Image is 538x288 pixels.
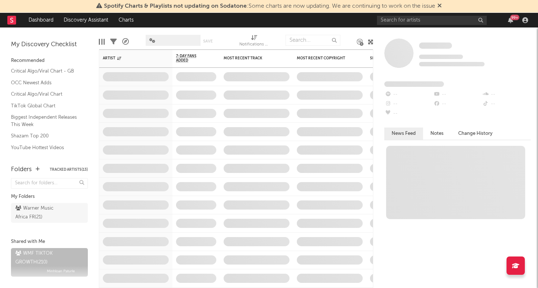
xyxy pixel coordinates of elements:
[11,102,81,110] a: TikTok Global Chart
[15,249,82,267] div: WMF TIKTOK GROWTH ( 210 )
[482,90,531,99] div: --
[384,81,444,87] span: Fans Added by Platform
[11,144,81,152] a: YouTube Hottest Videos
[419,42,452,49] a: Some Artist
[104,3,247,9] span: Spotify Charts & Playlists not updating on Sodatone
[423,128,451,140] button: Notes
[297,56,352,60] div: Most Recent Copyright
[203,39,213,43] button: Save
[224,56,279,60] div: Most Recent Track
[11,67,81,75] a: Critical Algo/Viral Chart - GB
[437,3,442,9] span: Dismiss
[11,165,32,174] div: Folders
[377,16,487,25] input: Search for artists
[11,113,81,128] a: Biggest Independent Releases This Week
[384,109,433,118] div: --
[482,99,531,109] div: --
[47,267,75,276] span: Minhloan Paturle
[11,178,88,189] input: Search for folders...
[11,248,88,277] a: WMF TIKTOK GROWTH(210)Minhloan Paturle
[99,31,105,52] div: Edit Columns
[11,56,88,65] div: Recommended
[510,15,519,20] div: 99 +
[11,40,88,49] div: My Discovery Checklist
[11,132,81,140] a: Shazam Top 200
[23,13,59,27] a: Dashboard
[451,128,500,140] button: Change History
[239,40,269,49] div: Notifications (Artist)
[104,3,435,9] span: : Some charts are now updating. We are continuing to work on the issue
[384,99,433,109] div: --
[15,204,67,222] div: Warner Music Africa FR ( 21 )
[239,31,269,52] div: Notifications (Artist)
[176,54,205,63] span: 7-Day Fans Added
[508,17,513,23] button: 99+
[122,31,129,52] div: A&R Pipeline
[110,31,117,52] div: Filters
[11,90,81,98] a: Critical Algo/Viral Chart
[419,62,485,66] span: 0 fans last week
[103,56,158,60] div: Artist
[113,13,139,27] a: Charts
[11,237,88,246] div: Shared with Me
[11,203,88,223] a: Warner Music Africa FR(21)
[419,55,463,59] span: Tracking Since: [DATE]
[433,90,482,99] div: --
[11,192,88,201] div: My Folders
[11,79,81,87] a: OCC Newest Adds
[285,35,340,46] input: Search...
[50,168,88,171] button: Tracked Artists(13)
[384,128,423,140] button: News Feed
[59,13,113,27] a: Discovery Assistant
[433,99,482,109] div: --
[384,90,433,99] div: --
